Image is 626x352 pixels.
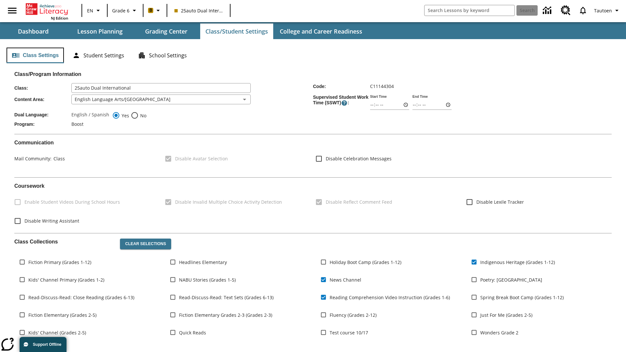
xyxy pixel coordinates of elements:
[412,94,428,99] label: End Time
[134,23,199,39] button: Grading Center
[28,276,104,283] span: Kids' Channel Primary (Grades 1-2)
[591,5,623,16] button: Profile/Settings
[480,329,518,336] span: Wonders Grade 2
[174,7,223,14] span: 25auto Dual International
[28,329,86,336] span: Kids' Channel (Grades 2-5)
[139,112,146,119] span: No
[52,155,65,162] span: Class
[14,233,612,347] div: Class Collections
[71,95,251,104] div: English Language Arts/[GEOGRAPHIC_DATA]
[14,139,612,172] div: Communication
[120,112,129,119] span: Yes
[28,259,91,266] span: Fiction Primary (Grades 1-12)
[175,198,282,205] span: Disable Invalid Multiple Choice Activity Detection
[84,5,105,16] button: Language: EN, Select a language
[574,2,591,19] a: Notifications
[14,97,71,102] span: Content Area :
[120,239,171,250] button: Clear Selections
[51,16,68,21] span: NJ Edition
[14,239,115,245] h2: Class Collections
[370,83,394,89] span: C11144304
[14,85,71,91] span: Class :
[14,71,612,77] h2: Class/Program Information
[14,139,612,146] h2: Communication
[14,183,612,189] h2: Course work
[71,121,83,127] span: Boost
[326,155,392,162] span: Disable Celebration Messages
[330,276,361,283] span: News Channel
[87,7,93,14] span: EN
[476,198,524,205] span: Disable Lexile Tracker
[480,294,564,301] span: Spring Break Boot Camp (Grades 1-12)
[3,1,22,20] button: Open side menu
[24,217,79,224] span: Disable Writing Assistant
[1,23,66,39] button: Dashboard
[557,2,574,19] a: Resource Center, Will open in new tab
[480,276,542,283] span: Poetry: [GEOGRAPHIC_DATA]
[175,155,228,162] span: Disable Avatar Selection
[480,312,532,318] span: Just For Me (Grades 2-5)
[179,276,236,283] span: NABU Stories (Grades 1-5)
[425,5,514,16] input: search field
[179,259,227,266] span: Headlines Elementary
[179,312,272,318] span: Fiction Elementary Grades 2-3 (Grades 2-3)
[330,329,368,336] span: Test course 10/17
[110,5,141,16] button: Grade: Grade 6, Select a grade
[594,7,612,14] span: Tautoen
[14,155,52,162] span: Mail Community :
[33,342,61,347] span: Support Offline
[330,294,450,301] span: Reading Comprehension Video Instruction (Grades 1-6)
[14,112,71,117] span: Dual Language :
[179,329,206,336] span: Quick Reads
[28,294,134,301] span: Read-Discuss-Read: Close Reading (Grades 6-13)
[133,48,192,63] button: School Settings
[14,122,71,127] span: Program :
[67,48,129,63] button: Student Settings
[341,100,348,106] button: Supervised Student Work Time is the timeframe when students can take LevelSet and when lessons ar...
[67,23,132,39] button: Lesson Planning
[149,6,152,14] span: B
[28,312,97,318] span: Fiction Elementary (Grades 2-5)
[330,312,377,318] span: Fluency (Grades 2-12)
[26,3,68,16] a: Home
[14,77,612,129] div: Class/Program Information
[539,2,557,20] a: Data Center
[179,294,274,301] span: Read-Discuss-Read: Text Sets (Grades 6-13)
[20,337,67,352] button: Support Offline
[326,198,392,205] span: Disable Reflect Comment Feed
[200,23,273,39] button: Class/Student Settings
[330,259,401,266] span: Holiday Boot Camp (Grades 1-12)
[71,111,109,119] label: English / Spanish
[26,2,68,21] div: Home
[275,23,367,39] button: College and Career Readiness
[313,95,370,106] span: Supervised Student Work Time (SSWT) :
[24,198,120,205] span: Enable Student Videos During School Hours
[7,48,619,63] div: Class/Student Settings
[370,94,387,99] label: Start Time
[112,7,129,14] span: Grade 6
[71,83,251,93] input: Class
[480,259,555,266] span: Indigenous Heritage (Grades 1-12)
[313,84,370,89] span: Code :
[7,48,64,63] button: Class Settings
[14,183,612,227] div: Coursework
[145,5,165,16] button: Boost Class color is peach. Change class color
